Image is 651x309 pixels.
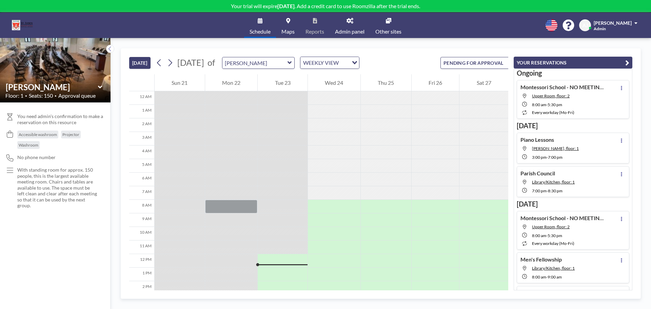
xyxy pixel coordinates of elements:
p: With standing room for approx. 150 people, this is the largest available meeting room. Chairs and... [17,167,97,209]
h4: Montessori School - NO MEETINGS UPSTAIRS [520,215,605,221]
div: 4 AM [129,146,154,159]
div: 10 AM [129,227,154,240]
div: 12 AM [129,91,154,105]
span: 7:00 PM [532,188,547,193]
span: No phone number [17,154,56,160]
span: Admin panel [335,29,364,34]
div: Fri 26 [412,74,459,91]
span: Projector [62,132,79,137]
span: Maps [281,29,295,34]
span: - [547,155,548,160]
input: Victoria Hall [222,57,288,69]
span: Washroom [19,142,38,148]
a: Schedule [244,13,276,38]
div: 3 AM [129,132,154,146]
span: • [55,94,57,98]
span: AJ [583,22,588,28]
div: 6 AM [129,173,154,186]
span: [DATE] [177,57,204,67]
span: • [25,94,27,98]
div: Sun 21 [155,74,205,91]
span: Reports [305,29,324,34]
div: 1 PM [129,268,154,281]
span: Admin [594,26,606,31]
input: Victoria Hall [6,82,98,92]
a: Maps [276,13,300,38]
span: 3:00 PM [532,155,547,160]
div: 1 AM [129,105,154,118]
div: 8 AM [129,200,154,213]
span: 7:00 PM [548,155,563,160]
h3: [DATE] [517,121,629,130]
span: 9:00 AM [548,274,562,279]
span: Accessible washroom [19,132,57,137]
a: Reports [300,13,330,38]
input: Search for option [341,58,348,67]
h3: [DATE] [517,200,629,208]
span: WEEKLY VIEW [302,58,340,67]
span: 8:30 PM [548,188,563,193]
span: Approval queue [58,92,96,99]
div: Search for option [300,57,359,69]
b: [DATE] [277,3,295,9]
span: of [208,57,215,68]
span: Victoria Hall, floor: 1 [532,146,579,151]
div: 11 AM [129,240,154,254]
span: Seats: 150 [29,92,53,99]
span: - [546,233,548,238]
img: organization-logo [11,19,35,32]
span: 8:00 AM [532,233,546,238]
div: Sat 27 [459,74,508,91]
span: 5:30 PM [548,102,562,107]
div: 7 AM [129,186,154,200]
div: 2 PM [129,281,154,295]
h3: Ongoing [517,69,629,77]
div: 9 AM [129,213,154,227]
a: Other sites [370,13,407,38]
span: You need admin's confirmation to make a reservation on this resource [17,113,105,125]
span: - [547,188,548,193]
h4: Piano Lessons [520,136,554,143]
span: - [546,274,548,279]
span: Library/Kitchen, floor: 1 [532,266,575,271]
h4: Men's Fellowship [520,256,562,263]
div: 5 AM [129,159,154,173]
a: Admin panel [330,13,370,38]
div: Tue 23 [258,74,308,91]
span: every workday (Mo-Fri) [532,110,574,115]
div: Thu 25 [361,74,411,91]
button: YOUR RESERVATIONS [514,57,632,69]
h4: Montessori School - NO MEETINGS UPSTAIRS [520,84,605,91]
span: Library/Kitchen, floor: 1 [532,179,575,185]
h4: Parish Council [520,170,555,177]
span: every workday (Mo-Fri) [532,241,574,246]
div: 2 AM [129,118,154,132]
div: 12 PM [129,254,154,268]
span: 8:00 AM [532,102,546,107]
span: [PERSON_NAME] [594,20,632,26]
button: PENDING FOR APPROVAL [440,57,516,69]
span: Upper Room, floor: 2 [532,224,570,229]
span: Upper Room, floor: 2 [532,93,570,98]
span: 5:30 PM [548,233,562,238]
div: Mon 22 [205,74,258,91]
span: Schedule [250,29,271,34]
span: Other sites [375,29,401,34]
h4: Coffee Hour [520,290,551,296]
span: - [546,102,548,107]
span: 8:00 AM [532,274,546,279]
button: [DATE] [129,57,151,69]
div: Wed 24 [308,74,360,91]
span: Floor: 1 [5,92,23,99]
